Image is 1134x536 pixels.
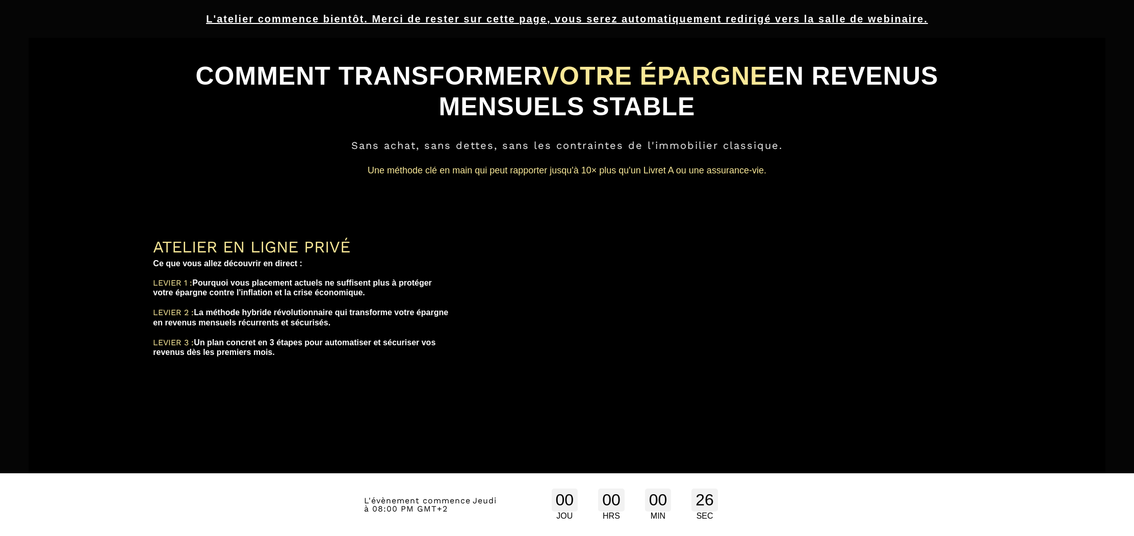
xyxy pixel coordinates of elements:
[552,489,578,512] div: 00
[206,13,928,24] u: L'atelier commence bientôt. Merci de rester sur cette page, vous serez automatiquement redirigé v...
[153,259,302,268] b: Ce que vous allez découvrir en direct :
[364,496,497,514] span: Jeudi à 08:00 PM GMT+2
[645,512,672,521] div: MIN
[368,165,766,175] span: Une méthode clé en main qui peut rapporter jusqu'à 10× plus qu'un Livret A ou une assurance-vie.
[351,139,783,151] span: Sans achat, sans dettes, sans les contraintes de l'immobilier classique.
[153,338,437,356] b: Un plan concret en 3 étapes pour automatiser et sécuriser vos revenus dès les premiers mois.
[153,308,450,326] b: La méthode hybride révolutionnaire qui transforme votre épargne en revenus mensuels récurrents et...
[598,512,625,521] div: HRS
[153,278,434,297] b: Pourquoi vous placement actuels ne suffisent plus à protéger votre épargne contre l'inflation et ...
[691,512,718,521] div: SEC
[598,489,625,512] div: 00
[153,338,194,347] span: LEVIER 3 :
[552,512,578,521] div: JOU
[153,237,452,257] div: ATELIER EN LIGNE PRIVÉ
[153,308,194,317] span: LEVIER 2 :
[691,489,718,512] div: 26
[364,496,471,505] span: L'évènement commence
[153,56,981,127] h1: COMMENT TRANSFORMER EN REVENUS MENSUELS STABLE
[645,489,672,512] div: 00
